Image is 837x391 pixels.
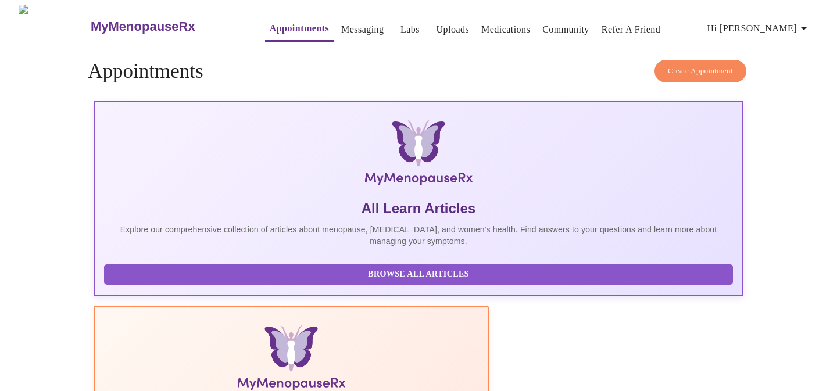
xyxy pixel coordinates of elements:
a: Uploads [437,21,470,38]
button: Hi [PERSON_NAME] [703,17,815,40]
button: Uploads [432,18,474,41]
a: Medications [481,21,530,38]
button: Refer a Friend [597,18,666,41]
h5: All Learn Articles [104,199,733,218]
h3: MyMenopauseRx [91,19,195,34]
button: Messaging [337,18,388,41]
span: Hi [PERSON_NAME] [707,20,811,37]
a: Refer a Friend [602,21,661,38]
a: Labs [400,21,420,38]
a: Browse All Articles [104,268,736,278]
img: MyMenopauseRx Logo [202,120,635,190]
button: Appointments [265,17,334,42]
span: Browse All Articles [116,267,721,282]
a: Appointments [270,20,329,37]
h4: Appointments [88,60,749,83]
img: MyMenopauseRx Logo [19,5,89,48]
button: Community [538,18,594,41]
p: Explore our comprehensive collection of articles about menopause, [MEDICAL_DATA], and women's hea... [104,224,733,247]
button: Labs [392,18,429,41]
a: MyMenopauseRx [89,6,241,47]
a: Community [542,21,589,38]
button: Browse All Articles [104,264,733,285]
button: Medications [477,18,535,41]
button: Create Appointment [654,60,746,82]
a: Messaging [341,21,384,38]
span: Create Appointment [668,64,733,78]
